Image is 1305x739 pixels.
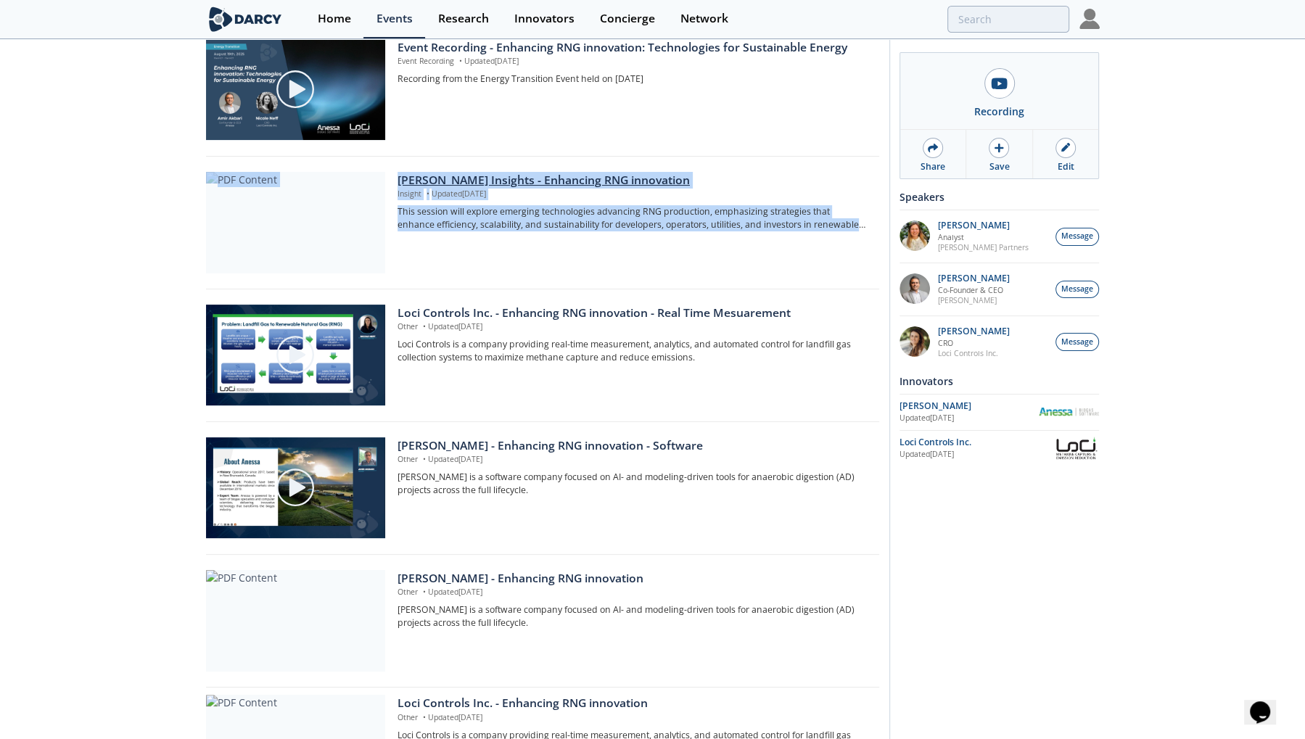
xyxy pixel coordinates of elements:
[600,13,655,25] div: Concierge
[1038,408,1099,416] img: Anessa
[398,712,868,724] p: Other Updated [DATE]
[1061,284,1093,295] span: Message
[899,184,1099,210] div: Speakers
[420,321,428,331] span: •
[398,172,868,189] div: [PERSON_NAME] Insights - Enhancing RNG innovation
[947,6,1069,33] input: Advanced Search
[398,471,868,498] p: [PERSON_NAME] is a software company focused on AI- and modeling-driven tools for anaerobic digest...
[974,104,1024,119] div: Recording
[1079,9,1100,29] img: Profile
[938,295,1010,305] p: [PERSON_NAME]
[938,273,1010,284] p: [PERSON_NAME]
[899,400,1038,413] div: [PERSON_NAME]
[938,285,1010,295] p: Co-Founder & CEO
[398,73,868,86] p: Recording from the Energy Transition Event held on [DATE]
[398,56,868,67] p: Event Recording Updated [DATE]
[456,56,464,66] span: •
[438,13,489,25] div: Research
[1055,281,1099,299] button: Message
[398,321,868,333] p: Other Updated [DATE]
[398,603,868,630] p: [PERSON_NAME] is a software company focused on AI- and modeling-driven tools for anaerobic digest...
[938,242,1029,252] p: [PERSON_NAME] Partners
[206,305,385,405] img: Video Content
[899,449,1053,461] div: Updated [DATE]
[398,305,868,322] div: Loci Controls Inc. - Enhancing RNG innovation - Real Time Mesuarement
[206,39,879,141] a: Video Content Event Recording - Enhancing RNG innovation: Technologies for Sustainable Energy Eve...
[275,69,316,110] img: play-chapters-gray.svg
[398,338,868,365] p: Loci Controls is a company providing real-time measurement, analytics, and automated control for ...
[398,570,868,587] div: [PERSON_NAME] - Enhancing RNG innovation
[899,413,1038,424] div: Updated [DATE]
[1053,436,1099,461] img: Loci Controls Inc.
[376,13,413,25] div: Events
[938,232,1029,242] p: Analyst
[899,400,1099,425] a: [PERSON_NAME] Updated[DATE] Anessa
[206,437,385,538] img: Video Content
[398,695,868,712] div: Loci Controls Inc. - Enhancing RNG innovation
[1055,228,1099,246] button: Message
[398,39,868,57] div: Event Recording - Enhancing RNG innovation: Technologies for Sustainable Energy
[206,39,385,140] img: Video Content
[206,305,879,406] a: Video Content Loci Controls Inc. - Enhancing RNG innovation - Real Time Mesuarement Other •Update...
[420,712,428,722] span: •
[900,53,1098,129] a: Recording
[899,436,1053,449] div: Loci Controls Inc.
[1061,337,1093,348] span: Message
[398,205,868,232] p: This session will explore emerging technologies advancing RNG production, emphasizing strategies ...
[398,189,868,200] p: Insight Updated [DATE]
[514,13,575,25] div: Innovators
[420,587,428,597] span: •
[680,13,728,25] div: Network
[206,570,879,672] a: PDF Content [PERSON_NAME] - Enhancing RNG innovation Other •Updated[DATE] [PERSON_NAME] is a soft...
[318,13,351,25] div: Home
[206,437,879,539] a: Video Content [PERSON_NAME] - Enhancing RNG innovation - Software Other •Updated[DATE] [PERSON_NA...
[921,160,945,173] div: Share
[420,454,428,464] span: •
[398,437,868,455] div: [PERSON_NAME] - Enhancing RNG innovation - Software
[398,587,868,598] p: Other Updated [DATE]
[899,326,930,357] img: 737ad19b-6c50-4cdf-92c7-29f5966a019e
[989,160,1009,173] div: Save
[1055,333,1099,351] button: Message
[206,172,879,273] a: PDF Content [PERSON_NAME] Insights - Enhancing RNG innovation Insight •Updated[DATE] This session...
[938,348,1010,358] p: Loci Controls Inc.
[899,220,930,251] img: fddc0511-1997-4ded-88a0-30228072d75f
[424,189,432,199] span: •
[938,326,1010,337] p: [PERSON_NAME]
[1033,130,1098,178] a: Edit
[275,467,316,508] img: play-chapters-gray.svg
[1061,231,1093,242] span: Message
[899,273,930,304] img: 1fdb2308-3d70-46db-bc64-f6eabefcce4d
[1057,160,1074,173] div: Edit
[398,454,868,466] p: Other Updated [DATE]
[275,334,316,375] img: play-chapters-gray.svg
[1244,681,1290,724] iframe: chat widget
[899,436,1099,461] a: Loci Controls Inc. Updated[DATE] Loci Controls Inc.
[938,220,1029,231] p: [PERSON_NAME]
[899,368,1099,394] div: Innovators
[206,7,285,32] img: logo-wide.svg
[938,338,1010,348] p: CRO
